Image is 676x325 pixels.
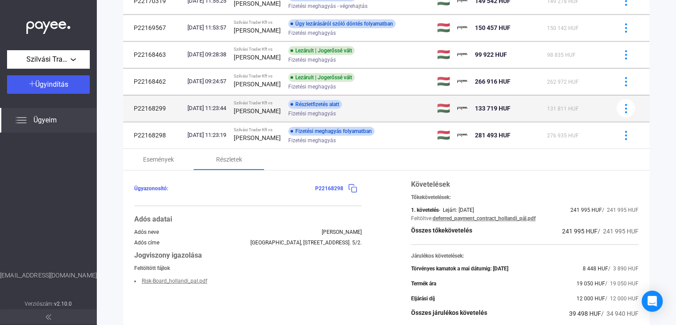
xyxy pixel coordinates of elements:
[288,135,336,146] span: Fizetési meghagyás
[547,79,579,85] span: 262 972 HUF
[123,68,184,95] td: P22168462
[134,185,168,192] span: Ügyazonosító:
[187,23,227,32] div: [DATE] 11:53:57
[411,253,639,259] div: Járulékos követelések:
[411,194,639,200] div: Tőkekövetelések:
[7,50,90,69] button: Szilvási Trader Kft
[123,122,184,148] td: P22168298
[348,184,357,193] img: copy-blue
[134,265,362,271] div: Feltöltött fájlok
[601,310,639,317] span: / 34 940 HUF
[234,134,281,141] strong: [PERSON_NAME]
[26,54,70,65] span: Szilvási Trader Kft
[33,115,57,126] span: Ügyeim
[434,122,454,148] td: 🇭🇺
[547,25,579,31] span: 150 142 HUF
[234,107,281,114] strong: [PERSON_NAME]
[142,278,207,284] a: Risk-Board_hollandi_pal.pdf
[621,23,631,33] img: more-blue
[234,100,281,106] div: Szilvási Trader Kft vs
[234,27,281,34] strong: [PERSON_NAME]
[475,105,511,112] span: 133 719 HUF
[475,78,511,85] span: 266 916 HUF
[577,295,605,302] span: 12 000 HUF
[288,127,375,136] div: Fizetési meghagyás folyamatban
[187,50,227,59] div: [DATE] 09:28:38
[434,41,454,68] td: 🇭🇺
[434,95,454,122] td: 🇭🇺
[29,81,35,87] img: plus-white.svg
[16,115,26,126] img: list.svg
[608,266,639,272] span: / 3 890 HUF
[457,103,468,114] img: payee-logo
[621,104,631,113] img: more-blue
[288,73,355,82] div: Lezárult | Jogerőssé vált
[187,104,227,113] div: [DATE] 11:23:44
[288,19,396,28] div: Ügy lezárásáról szóló döntés folyamatban
[411,295,435,302] div: Eljárási díj
[617,72,635,91] button: more-blue
[411,226,472,236] div: Összes tőkekövetelés
[35,80,68,89] span: Ügyindítás
[288,1,367,11] span: Fizetési meghagyás - végrehajtás
[288,46,355,55] div: Lezárult | Jogerőssé vált
[617,99,635,118] button: more-blue
[288,55,336,65] span: Fizetési meghagyás
[343,179,362,198] button: copy-blue
[134,229,159,235] div: Adós neve
[547,106,579,112] span: 131 811 HUF
[411,266,508,272] div: Törvényes kamatok a mai dátumig: [DATE]
[187,131,227,140] div: [DATE] 11:23:19
[234,81,281,88] strong: [PERSON_NAME]
[547,133,579,139] span: 276 935 HUF
[322,229,362,235] div: [PERSON_NAME]
[569,310,601,317] span: 39 498 HUF
[143,154,174,165] div: Események
[475,51,507,58] span: 99 922 HUF
[123,95,184,122] td: P22168299
[234,127,281,133] div: Szilvási Trader Kft vs
[434,15,454,41] td: 🇭🇺
[134,250,362,261] div: Jogviszony igazolása
[411,215,433,222] div: Feltöltve:
[46,314,51,320] img: arrow-double-left-grey.svg
[439,207,474,213] div: - Lejárt: [DATE]
[216,154,242,165] div: Részletek
[288,28,336,38] span: Fizetési meghagyás
[315,185,343,192] span: P22168298
[457,76,468,87] img: payee-logo
[457,22,468,33] img: payee-logo
[642,291,663,312] div: Open Intercom Messenger
[134,240,159,246] div: Adós címe
[411,308,487,319] div: Összes járulékos követelés
[234,54,281,61] strong: [PERSON_NAME]
[288,108,336,119] span: Fizetési meghagyás
[547,52,576,58] span: 98 835 HUF
[250,240,362,246] div: [GEOGRAPHIC_DATA], [STREET_ADDRESS]. 5/2.
[411,281,436,287] div: Termék ára
[234,74,281,79] div: Szilvási Trader Kft vs
[621,77,631,86] img: more-blue
[475,132,511,139] span: 281 493 HUF
[617,126,635,144] button: more-blue
[434,68,454,95] td: 🇭🇺
[7,75,90,94] button: Ügyindítás
[123,41,184,68] td: P22168463
[617,45,635,64] button: more-blue
[234,20,281,25] div: Szilvási Trader Kft vs
[134,214,362,225] div: Adós adatai
[577,281,605,287] span: 19 050 HUF
[598,228,639,235] span: / 241 995 HUF
[26,16,70,34] img: white-payee-white-dot.svg
[605,295,639,302] span: / 12 000 HUF
[617,18,635,37] button: more-blue
[54,301,72,307] strong: v2.10.0
[411,179,639,190] div: Követelések
[605,281,639,287] span: / 19 050 HUF
[288,81,336,92] span: Fizetési meghagyás
[602,207,639,213] span: / 241 995 HUF
[433,215,536,222] a: deferred_payment_contract_hollandi_pál.pdf
[621,50,631,59] img: more-blue
[457,130,468,140] img: payee-logo
[475,24,511,31] span: 150 457 HUF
